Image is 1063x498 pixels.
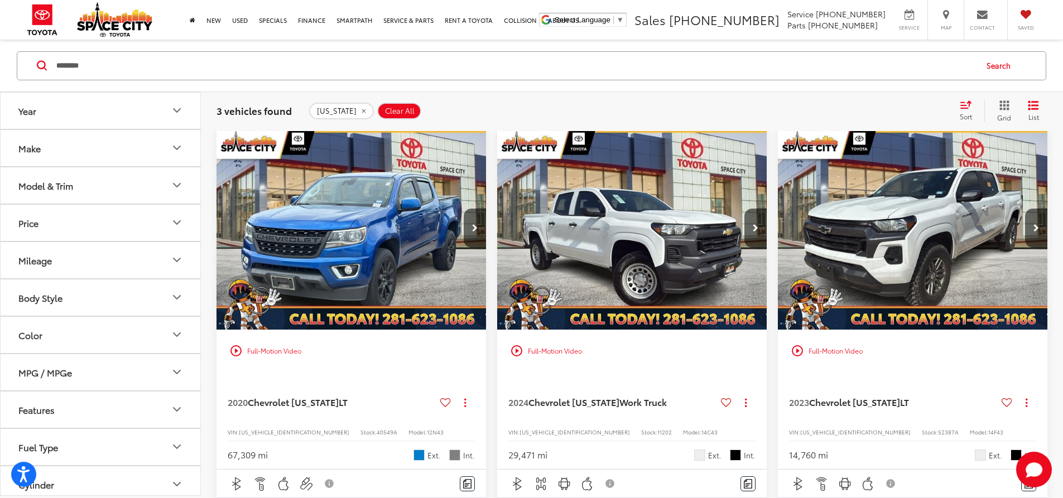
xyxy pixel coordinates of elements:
span: Int. [1024,450,1036,461]
span: Service [897,24,922,31]
button: Actions [736,393,756,412]
span: Black [1011,449,1022,461]
span: 40549A [377,428,397,436]
span: [US_VEHICLE_IDENTIFICATION_NUMBER] [800,428,911,436]
span: [PHONE_NUMBER] [808,20,878,31]
span: Model: [408,428,427,436]
div: MPG / MPGe [18,366,72,377]
div: Color [170,328,184,341]
img: 2020 Chevrolet Colorado 2WD Crew Cab Short Box LT 4x2 [216,127,487,331]
span: 2020 [228,395,248,408]
span: ▼ [617,16,624,24]
button: Next image [464,209,486,248]
button: FeaturesFeatures [1,391,201,427]
img: Bluetooth® [230,477,244,491]
span: 2024 [508,395,528,408]
span: [US_VEHICLE_IDENTIFICATION_NUMBER] [520,428,630,436]
button: View Disclaimer [320,472,339,495]
span: Black [730,449,741,461]
div: 29,471 mi [508,448,547,461]
span: Stock: [922,428,938,436]
div: Make [18,142,41,153]
button: Fuel TypeFuel Type [1,428,201,465]
span: [PHONE_NUMBER] [816,8,886,20]
img: Bluetooth® [791,477,805,491]
div: Price [170,216,184,229]
img: Aux Input [300,477,314,491]
button: MPG / MPGeMPG / MPGe [1,354,201,390]
span: 3 vehicles found [217,103,292,117]
div: Price [18,217,39,228]
button: YearYear [1,92,201,128]
span: Clear All [385,106,415,115]
img: Apple CarPlay [580,477,594,491]
span: Kinetic Blue Metallic [413,449,425,461]
button: Body StyleBody Style [1,279,201,315]
button: Grid View [984,99,1019,122]
img: Apple CarPlay [277,477,291,491]
button: Next image [1025,209,1047,248]
button: Next image [744,209,767,248]
span: Int. [744,450,756,461]
div: Make [170,141,184,154]
div: Model & Trim [18,180,73,190]
a: 2020Chevrolet [US_STATE]LT [228,396,436,408]
span: Sort [960,112,972,121]
span: [PHONE_NUMBER] [669,11,780,28]
span: LT [900,395,909,408]
span: Chevrolet [US_STATE] [809,395,900,408]
span: Grid [997,112,1011,122]
a: 2023 Chevrolet Colorado 2WD Crew Cab Short Box LT 4x22023 Chevrolet Colorado 2WD Crew Cab Short B... [777,127,1048,330]
img: Apple CarPlay [861,477,875,491]
div: Fuel Type [18,441,58,452]
div: Mileage [170,253,184,267]
span: Int. [463,450,475,461]
button: Select sort value [954,99,984,122]
form: Search by Make, Model, or Keyword [55,52,976,79]
span: [US_VEHICLE_IDENTIFICATION_NUMBER] [239,428,349,436]
span: Model: [683,428,701,436]
button: Toggle Chat Window [1016,452,1052,487]
img: Android Auto [838,477,852,491]
button: PricePrice [1,204,201,240]
span: [US_STATE] [317,106,357,115]
button: Comments [460,476,475,491]
span: Ext. [427,450,441,461]
img: Comments [744,479,753,489]
div: 2024 Chevrolet Colorado Work Truck 0 [497,127,768,330]
span: Stock: [641,428,657,436]
span: dropdown dots [464,398,466,407]
span: 14C43 [701,428,718,436]
span: VIN: [789,428,800,436]
div: MPG / MPGe [170,365,184,379]
a: 2024Chevrolet [US_STATE]Work Truck [508,396,716,408]
img: Android Auto [557,477,571,491]
button: View Disclaimer [601,472,620,495]
span: Select Language [555,16,610,24]
button: MileageMileage [1,241,201,278]
span: Chevrolet [US_STATE] [528,395,619,408]
span: Service [787,8,814,20]
span: 11202 [657,428,672,436]
a: 2023Chevrolet [US_STATE]LT [789,396,997,408]
a: 2024 Chevrolet Colorado 4WD WT2024 Chevrolet Colorado 4WD WT2024 Chevrolet Colorado 4WD WT2024 Ch... [497,127,768,330]
div: Model & Trim [170,178,184,192]
button: List View [1019,99,1047,122]
div: Cylinder [18,478,54,489]
div: 2020 Chevrolet Colorado LT 0 [216,127,487,330]
span: Contact [970,24,995,31]
div: Features [18,404,55,414]
span: VIN: [508,428,520,436]
a: 2020 Chevrolet Colorado 2WD Crew Cab Short Box LT 4x22020 Chevrolet Colorado 2WD Crew Cab Short B... [216,127,487,330]
span: Parts [787,20,806,31]
span: VIN: [228,428,239,436]
span: Chevrolet [US_STATE] [248,395,339,408]
span: Ext. [989,450,1002,461]
span: Sales [634,11,666,28]
img: 2023 Chevrolet Colorado 2WD Crew Cab Short Box LT 4x2 [777,127,1048,331]
img: Comments [463,479,472,489]
div: Color [18,329,42,340]
div: Fuel Type [170,440,184,453]
span: ​ [613,16,614,24]
div: Year [170,104,184,117]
